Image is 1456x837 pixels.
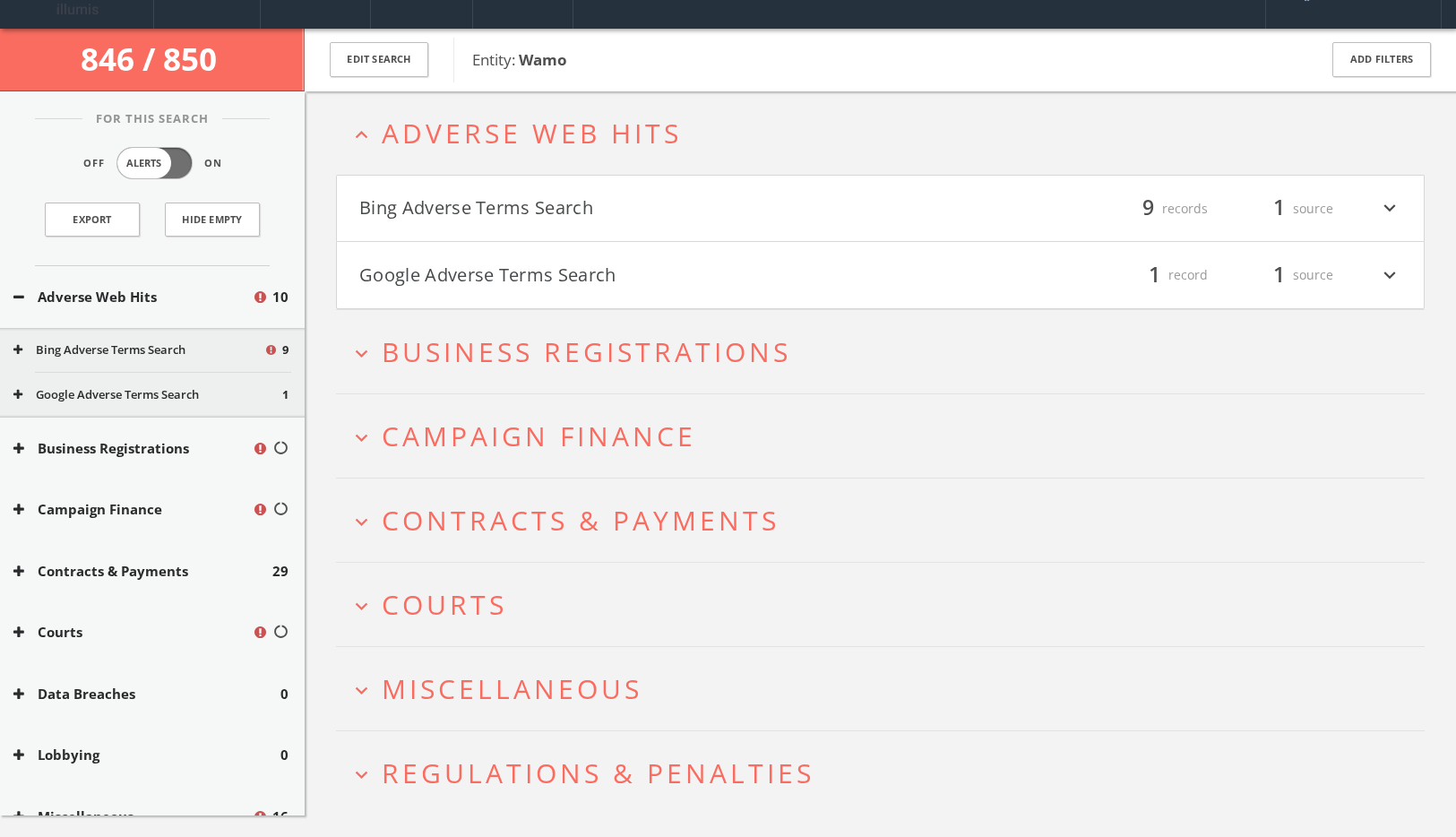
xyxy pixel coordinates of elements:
[13,807,252,827] button: Miscellaneous
[382,586,507,623] span: Courts
[204,156,222,171] span: On
[349,678,374,703] i: expand_more
[45,203,140,237] a: Export
[1100,194,1208,224] div: records
[349,123,374,147] i: expand_less
[349,505,1425,535] button: expand_moreContracts & Payments
[1378,194,1401,224] i: expand_more
[13,745,280,765] button: Lobbying
[382,115,682,151] span: Adverse Web Hits
[1332,42,1431,77] button: Add Filters
[1265,193,1293,224] span: 1
[272,807,289,827] span: 16
[1226,194,1333,224] div: source
[382,755,814,791] span: Regulations & Penalties
[82,110,222,128] span: For This Search
[81,38,224,80] span: 846 / 850
[83,156,105,171] span: Off
[13,386,282,404] button: Google Adverse Terms Search
[280,684,289,704] span: 0
[13,438,252,459] button: Business Registrations
[359,194,881,224] button: Bing Adverse Terms Search
[13,341,263,359] button: Bing Adverse Terms Search
[349,421,1425,451] button: expand_moreCampaign Finance
[330,42,428,77] button: Edit Search
[13,287,252,307] button: Adverse Web Hits
[13,499,252,520] button: Campaign Finance
[349,337,1425,367] button: expand_moreBusiness Registrations
[349,674,1425,703] button: expand_moreMiscellaneous
[382,333,791,370] span: Business Registrations
[382,418,696,454] span: Campaign Finance
[1134,193,1162,224] span: 9
[1378,260,1401,290] i: expand_more
[472,49,567,70] span: Entity:
[349,341,374,366] i: expand_more
[349,763,374,787] i: expand_more
[165,203,260,237] button: Hide Empty
[282,341,289,359] span: 9
[13,561,272,582] button: Contracts & Payments
[13,622,252,643] button: Courts
[280,745,289,765] span: 0
[13,684,280,704] button: Data Breaches
[349,594,374,618] i: expand_more
[349,590,1425,619] button: expand_moreCourts
[349,758,1425,788] button: expand_moreRegulations & Penalties
[349,426,374,450] i: expand_more
[1265,259,1293,290] span: 1
[382,670,642,707] span: Miscellaneous
[349,510,374,534] i: expand_more
[1226,260,1333,290] div: source
[272,287,289,307] span: 10
[519,49,567,70] b: Wamo
[282,386,289,404] span: 1
[272,561,289,582] span: 29
[349,118,1425,148] button: expand_lessAdverse Web Hits
[382,502,780,539] span: Contracts & Payments
[359,260,881,290] button: Google Adverse Terms Search
[1141,259,1168,290] span: 1
[1100,260,1208,290] div: record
